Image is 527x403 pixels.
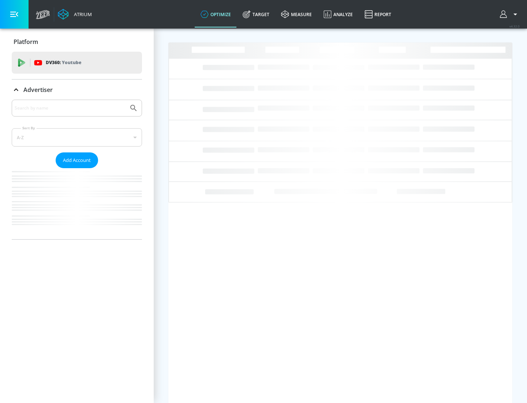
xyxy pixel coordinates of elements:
span: v 4.32.0 [509,24,520,28]
div: Platform [12,32,142,52]
nav: list of Advertiser [12,168,142,239]
p: DV360: [46,59,81,67]
input: Search by name [15,103,126,113]
div: A-Z [12,128,142,147]
a: Atrium [58,9,92,20]
label: Sort By [21,126,37,130]
p: Advertiser [23,86,53,94]
a: Analyze [318,1,359,27]
div: Advertiser [12,100,142,239]
a: Target [237,1,275,27]
a: measure [275,1,318,27]
span: Add Account [63,156,91,164]
a: optimize [195,1,237,27]
div: Atrium [71,11,92,18]
a: Report [359,1,397,27]
div: DV360: Youtube [12,52,142,74]
button: Add Account [56,152,98,168]
p: Platform [14,38,38,46]
div: Advertiser [12,80,142,100]
p: Youtube [62,59,81,66]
